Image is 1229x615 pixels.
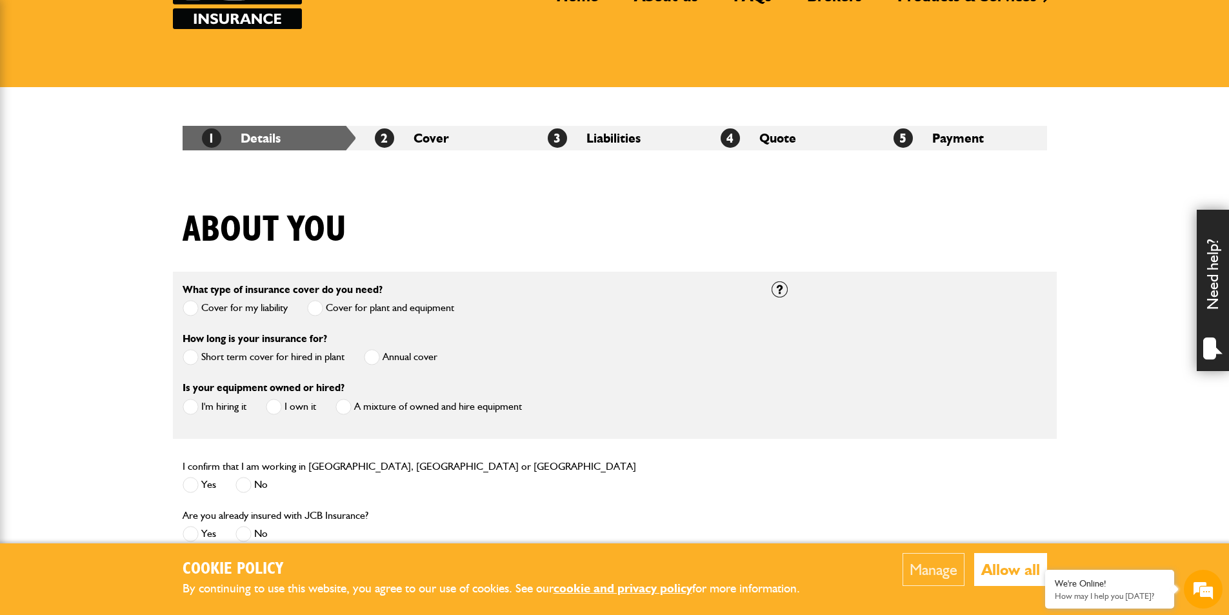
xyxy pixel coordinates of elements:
em: Start Chat [175,398,234,415]
input: Enter your phone number [17,196,235,224]
label: No [235,477,268,493]
span: 2 [375,128,394,148]
label: I own it [266,399,316,415]
label: Cover for my liability [183,300,288,316]
input: Enter your email address [17,157,235,186]
li: Payment [874,126,1047,150]
label: Annual cover [364,349,437,365]
button: Manage [903,553,964,586]
span: 4 [721,128,740,148]
span: 3 [548,128,567,148]
label: How long is your insurance for? [183,334,327,344]
div: Need help? [1197,210,1229,371]
p: How may I help you today? [1055,591,1164,601]
span: 1 [202,128,221,148]
label: Are you already insured with JCB Insurance? [183,510,368,521]
label: Short term cover for hired in plant [183,349,345,365]
p: By continuing to use this website, you agree to our use of cookies. See our for more information. [183,579,821,599]
label: Cover for plant and equipment [307,300,454,316]
a: cookie and privacy policy [554,581,692,596]
button: Allow all [974,553,1047,586]
input: Enter your last name [17,119,235,148]
label: Yes [183,526,216,542]
li: Cover [355,126,528,150]
li: Quote [701,126,874,150]
label: I confirm that I am working in [GEOGRAPHIC_DATA], [GEOGRAPHIC_DATA] or [GEOGRAPHIC_DATA] [183,461,636,472]
li: Details [183,126,355,150]
h2: Cookie Policy [183,560,821,580]
li: Liabilities [528,126,701,150]
div: Minimize live chat window [212,6,243,37]
label: A mixture of owned and hire equipment [335,399,522,415]
h1: About you [183,208,346,252]
span: 5 [894,128,913,148]
img: d_20077148190_company_1631870298795_20077148190 [22,72,54,90]
div: We're Online! [1055,578,1164,589]
label: I'm hiring it [183,399,246,415]
label: No [235,526,268,542]
label: Yes [183,477,216,493]
textarea: Type your message and hit 'Enter' [17,234,235,387]
div: Chat with us now [67,72,217,89]
label: What type of insurance cover do you need? [183,285,383,295]
label: Is your equipment owned or hired? [183,383,345,393]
